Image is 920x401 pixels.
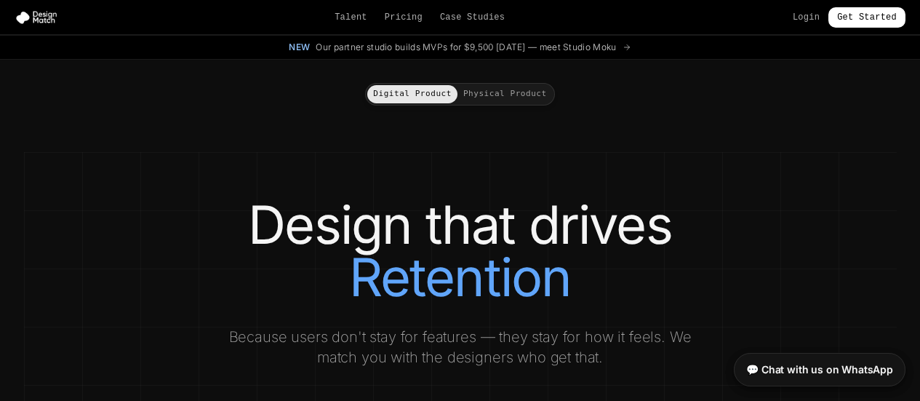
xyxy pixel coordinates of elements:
[828,7,905,28] a: Get Started
[53,199,868,303] h1: Design that drives
[216,327,705,368] p: Because users don't stay for features — they stay for how it feels. We match you with the designe...
[349,251,572,303] span: Retention
[289,41,310,53] span: New
[793,12,820,23] a: Login
[367,85,457,103] button: Digital Product
[15,10,64,25] img: Design Match
[385,12,423,23] a: Pricing
[457,85,553,103] button: Physical Product
[335,12,367,23] a: Talent
[734,353,905,386] a: 💬 Chat with us on WhatsApp
[316,41,616,53] span: Our partner studio builds MVPs for $9,500 [DATE] — meet Studio Moku
[440,12,505,23] a: Case Studies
